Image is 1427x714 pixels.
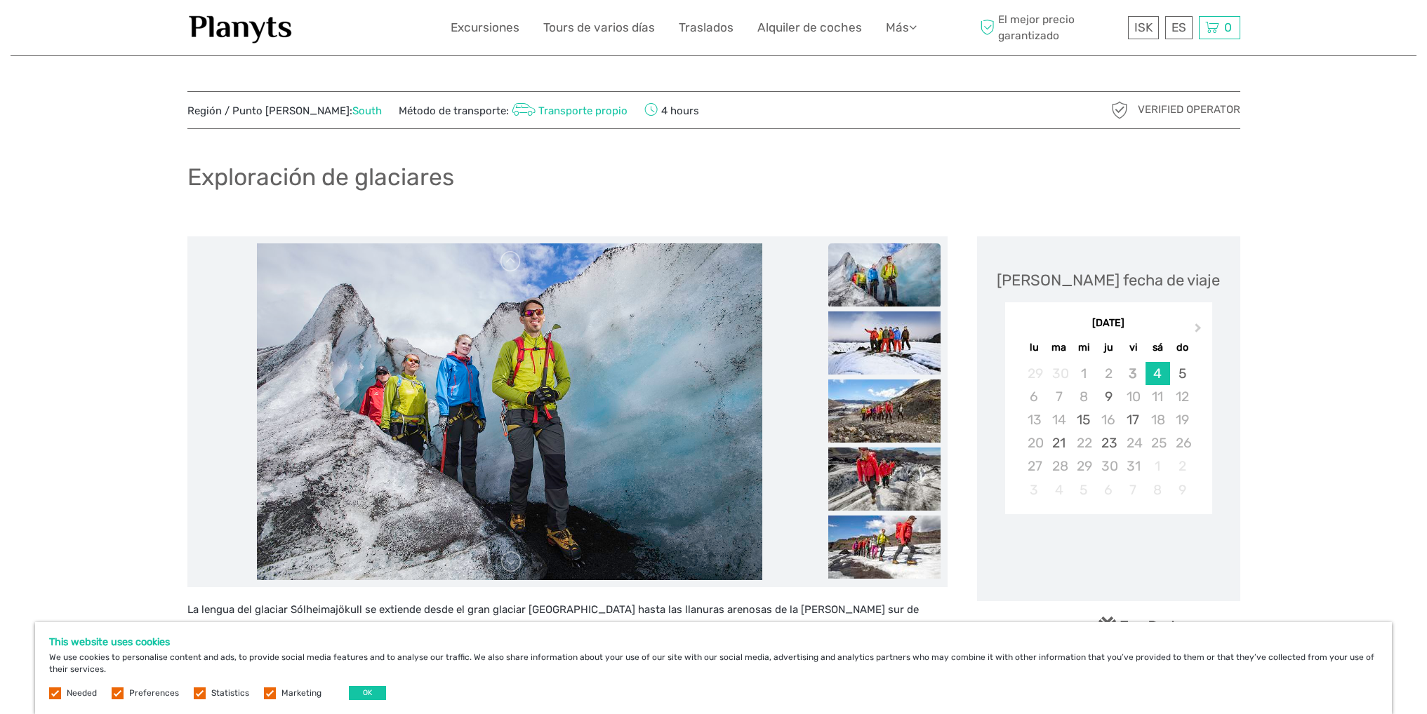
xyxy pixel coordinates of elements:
div: Not available sábado, 1 de noviembre de 2025 [1146,454,1170,478]
div: ma [1047,338,1071,357]
div: mi [1071,338,1096,357]
a: Tours de varios días [543,18,655,38]
div: sá [1146,338,1170,357]
a: Transporte propio [509,105,628,117]
div: ju [1096,338,1120,357]
img: 92dded978f94498fb1a450f3656fa6a8_slider_thumbnail.jpeg [828,243,941,307]
img: 6c3da629806b4ae88dc92685e505c4fa_slider_thumbnail.jpeg [828,516,941,579]
span: Verified Operator [1138,102,1240,117]
div: Not available sábado, 8 de noviembre de 2025 [1146,478,1170,501]
img: verified_operator_grey_128.png [1108,99,1131,121]
label: Preferences [129,687,179,699]
h1: Exploración de glaciares [187,163,454,191]
div: Not available martes, 28 de octubre de 2025 [1047,454,1071,478]
div: Not available lunes, 29 de septiembre de 2025 [1022,362,1047,385]
div: Not available sábado, 25 de octubre de 2025 [1146,431,1170,454]
button: Next Month [1188,320,1211,342]
div: vi [1121,338,1146,357]
div: Choose martes, 21 de octubre de 2025 [1047,431,1071,454]
div: Not available domingo, 2 de noviembre de 2025 [1170,454,1195,478]
a: Alquiler de coches [757,18,862,38]
span: Región / Punto [PERSON_NAME]: [187,104,382,119]
div: We use cookies to personalise content and ads, to provide social media features and to analyse ou... [35,622,1392,714]
div: Choose miércoles, 15 de octubre de 2025 [1071,408,1096,431]
div: Not available viernes, 7 de noviembre de 2025 [1121,478,1146,501]
img: 717acab9342047cda9554b80aa25e638_slider_thumbnail.jpeg [828,311,941,375]
label: Needed [67,687,97,699]
div: Not available martes, 4 de noviembre de 2025 [1047,478,1071,501]
div: [DATE] [1005,316,1212,331]
div: Not available lunes, 6 de octubre de 2025 [1022,385,1047,408]
h5: This website uses cookies [49,636,1378,648]
button: OK [349,686,386,700]
div: Not available lunes, 20 de octubre de 2025 [1022,431,1047,454]
p: La lengua del glaciar Sólheimajökull se extiende desde el gran glaciar [GEOGRAPHIC_DATA] hasta la... [187,601,948,637]
div: Not available viernes, 3 de octubre de 2025 [1121,362,1146,385]
div: lu [1022,338,1047,357]
div: Not available martes, 7 de octubre de 2025 [1047,385,1071,408]
div: Not available viernes, 10 de octubre de 2025 [1121,385,1146,408]
div: Choose domingo, 5 de octubre de 2025 [1170,362,1195,385]
div: Choose jueves, 23 de octubre de 2025 [1096,431,1120,454]
img: PurchaseViaTourDesk.png [1037,617,1179,634]
div: Not available martes, 30 de septiembre de 2025 [1047,362,1071,385]
div: Not available domingo, 12 de octubre de 2025 [1170,385,1195,408]
a: South [352,105,382,117]
span: ISK [1134,20,1153,34]
img: d7000cff1c794c6e9210e3e1b9f480ae_slider_thumbnail.jpeg [828,447,941,511]
div: Not available miércoles, 8 de octubre de 2025 [1071,385,1096,408]
div: Not available jueves, 30 de octubre de 2025 [1096,454,1120,478]
div: Not available martes, 14 de octubre de 2025 [1047,408,1071,431]
div: Loading... [1104,551,1113,560]
div: Not available miércoles, 1 de octubre de 2025 [1071,362,1096,385]
div: Not available viernes, 24 de octubre de 2025 [1121,431,1146,454]
img: 1453-555b4ac7-172b-4ae9-927d-298d0724a4f4_logo_small.jpg [187,11,294,45]
div: Not available miércoles, 29 de octubre de 2025 [1071,454,1096,478]
div: Not available miércoles, 22 de octubre de 2025 [1071,431,1096,454]
div: Not available lunes, 27 de octubre de 2025 [1022,454,1047,478]
span: Método de transporte: [399,100,628,120]
div: Not available sábado, 18 de octubre de 2025 [1146,408,1170,431]
div: Not available viernes, 31 de octubre de 2025 [1121,454,1146,478]
div: Not available sábado, 11 de octubre de 2025 [1146,385,1170,408]
img: 92dded978f94498fb1a450f3656fa6a8_main_slider.jpeg [257,243,762,580]
div: [PERSON_NAME] fecha de viaje [997,269,1220,291]
div: Not available miércoles, 5 de noviembre de 2025 [1071,478,1096,501]
div: Choose jueves, 9 de octubre de 2025 [1096,385,1120,408]
label: Marketing [281,687,321,699]
img: 15d68c29c8db4c0cbaef77e35c63e420_slider_thumbnail.jpeg [828,379,941,443]
span: El mejor precio garantizado [977,12,1124,43]
div: month 2025-10 [1009,362,1207,501]
div: Not available domingo, 9 de noviembre de 2025 [1170,478,1195,501]
div: do [1170,338,1195,357]
a: Excursiones [451,18,519,38]
div: Not available lunes, 3 de noviembre de 2025 [1022,478,1047,501]
div: Choose viernes, 17 de octubre de 2025 [1121,408,1146,431]
div: Not available lunes, 13 de octubre de 2025 [1022,408,1047,431]
a: Más [886,18,917,38]
a: Traslados [679,18,734,38]
div: Choose sábado, 4 de octubre de 2025 [1146,362,1170,385]
span: 0 [1222,20,1234,34]
label: Statistics [211,687,249,699]
div: Not available domingo, 26 de octubre de 2025 [1170,431,1195,454]
div: Not available jueves, 6 de noviembre de 2025 [1096,478,1120,501]
div: Not available jueves, 16 de octubre de 2025 [1096,408,1120,431]
span: 4 hours [644,100,699,120]
div: ES [1165,16,1193,39]
div: Not available jueves, 2 de octubre de 2025 [1096,362,1120,385]
div: Not available domingo, 19 de octubre de 2025 [1170,408,1195,431]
